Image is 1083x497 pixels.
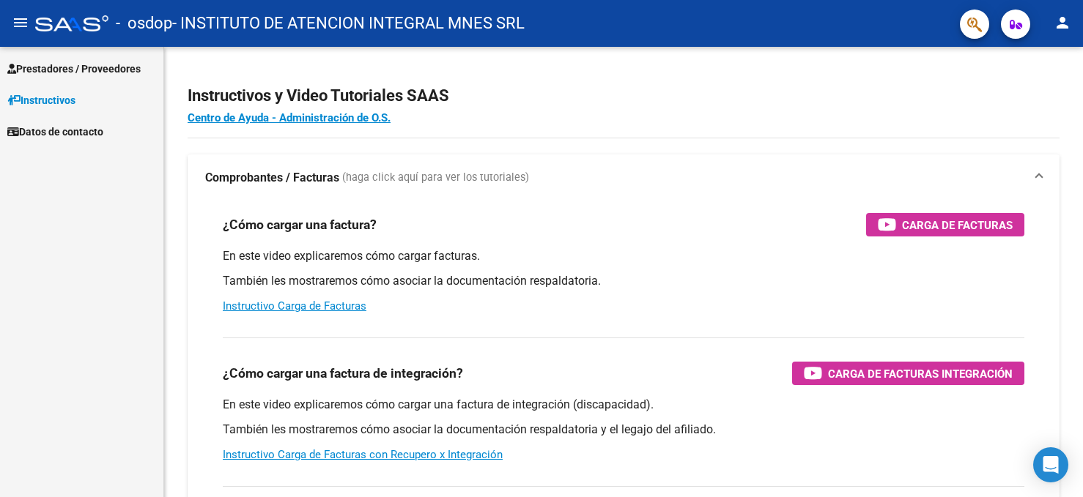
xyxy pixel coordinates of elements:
span: Datos de contacto [7,124,103,140]
a: Centro de Ayuda - Administración de O.S. [188,111,391,124]
mat-icon: menu [12,14,29,31]
span: Instructivos [7,92,75,108]
span: Prestadores / Proveedores [7,61,141,77]
a: Instructivo Carga de Facturas [223,299,366,313]
span: - INSTITUTO DE ATENCION INTEGRAL MNES SRL [172,7,525,40]
p: También les mostraremos cómo asociar la documentación respaldatoria. [223,273,1024,289]
h3: ¿Cómo cargar una factura de integración? [223,363,463,384]
mat-expansion-panel-header: Comprobantes / Facturas (haga click aquí para ver los tutoriales) [188,154,1060,201]
span: Carga de Facturas [902,216,1013,234]
strong: Comprobantes / Facturas [205,170,339,186]
h3: ¿Cómo cargar una factura? [223,214,377,235]
p: También les mostraremos cómo asociar la documentación respaldatoria y el legajo del afiliado. [223,422,1024,438]
div: Open Intercom Messenger [1033,447,1068,482]
p: En este video explicaremos cómo cargar una factura de integración (discapacidad). [223,397,1024,413]
mat-icon: person [1054,14,1071,31]
span: - osdop [116,7,172,40]
button: Carga de Facturas Integración [792,362,1024,385]
p: En este video explicaremos cómo cargar facturas. [223,248,1024,264]
a: Instructivo Carga de Facturas con Recupero x Integración [223,448,503,461]
button: Carga de Facturas [866,213,1024,236]
span: (haga click aquí para ver los tutoriales) [342,170,529,186]
span: Carga de Facturas Integración [828,365,1013,383]
h2: Instructivos y Video Tutoriales SAAS [188,82,1060,110]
